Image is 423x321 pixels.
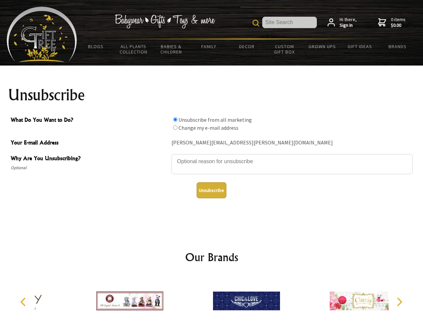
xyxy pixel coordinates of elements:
span: Why Are You Unsubscribing? [11,154,168,164]
h2: Our Brands [13,249,410,265]
img: Babywear - Gifts - Toys & more [115,14,215,28]
button: Next [392,295,407,309]
input: Site Search [262,17,317,28]
span: Your E-mail Address [11,138,168,148]
div: [PERSON_NAME][EMAIL_ADDRESS][PERSON_NAME][DOMAIN_NAME] [171,138,413,148]
a: Hi there,Sign in [328,17,357,28]
label: Change my e-mail address [179,124,238,131]
a: Babies & Children [152,39,190,59]
a: Gift Ideas [341,39,379,53]
a: Decor [228,39,266,53]
a: Grown Ups [303,39,341,53]
img: product search [253,20,259,26]
a: Custom Gift Box [266,39,303,59]
button: Previous [17,295,31,309]
a: Family [190,39,228,53]
span: Optional [11,164,168,172]
strong: $0.00 [391,22,406,28]
a: Brands [379,39,417,53]
span: Hi there, [340,17,357,28]
span: 0 items [391,16,406,28]
a: BLOGS [77,39,115,53]
label: Unsubscribe from all marketing [179,116,252,123]
input: What Do You Want to Do? [173,117,178,122]
a: 0 items$0.00 [378,17,406,28]
a: All Plants Collection [115,39,153,59]
textarea: Why Are You Unsubscribing? [171,154,413,174]
h1: Unsubscribe [8,87,415,103]
span: What Do You Want to Do? [11,116,168,125]
button: Unsubscribe [197,182,226,198]
input: What Do You Want to Do? [173,125,178,130]
strong: Sign in [340,22,357,28]
img: Babyware - Gifts - Toys and more... [7,7,77,62]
